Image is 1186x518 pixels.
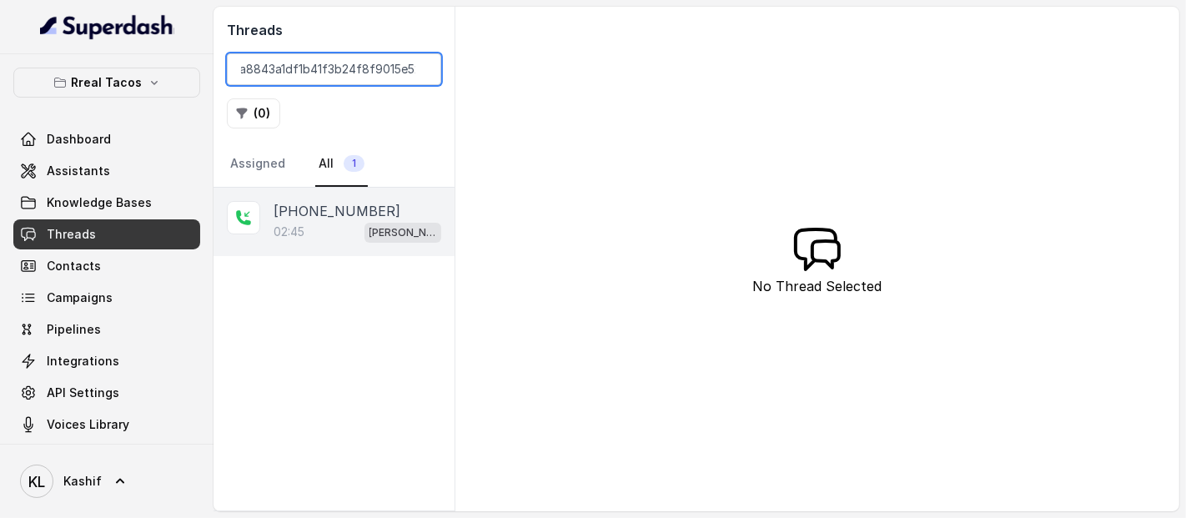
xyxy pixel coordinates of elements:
span: Integrations [47,353,119,370]
nav: Tabs [227,142,441,187]
span: 1 [344,155,364,172]
button: Rreal Tacos [13,68,200,98]
span: Dashboard [47,131,111,148]
span: Knowledge Bases [47,194,152,211]
a: API Settings [13,378,200,408]
a: All1 [315,142,368,187]
a: Pipelines [13,314,200,344]
a: Threads [13,219,200,249]
a: Kashif [13,458,200,505]
a: Integrations [13,346,200,376]
span: Voices Library [47,416,129,433]
a: Knowledge Bases [13,188,200,218]
button: (0) [227,98,280,128]
h2: Threads [227,20,441,40]
a: Dashboard [13,124,200,154]
span: API Settings [47,385,119,401]
p: [PERSON_NAME] / EN [369,224,436,241]
a: Campaigns [13,283,200,313]
a: Contacts [13,251,200,281]
p: 02:45 [274,224,304,240]
p: Rreal Tacos [72,73,143,93]
a: Voices Library [13,410,200,440]
a: Assistants [13,156,200,186]
span: Campaigns [47,289,113,306]
input: Search by Call ID or Phone Number [227,53,441,85]
a: Assigned [227,142,289,187]
span: Contacts [47,258,101,274]
text: KL [28,473,45,490]
span: Pipelines [47,321,101,338]
span: Threads [47,226,96,243]
p: [PHONE_NUMBER] [274,201,400,221]
span: Assistants [47,163,110,179]
img: light.svg [40,13,174,40]
span: Kashif [63,473,102,490]
p: No Thread Selected [752,276,882,296]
